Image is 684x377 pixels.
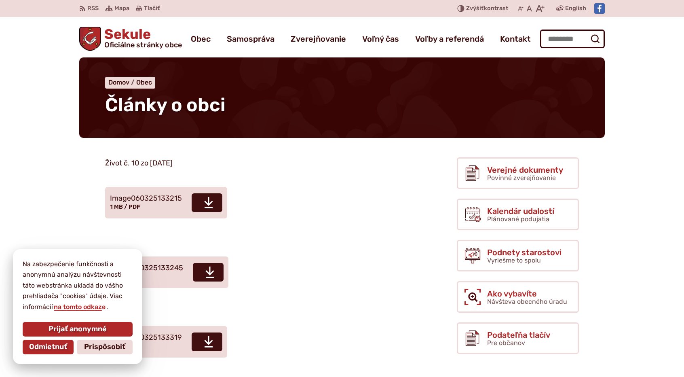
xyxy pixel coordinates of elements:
[105,187,227,218] a: Image0603251332151 MB / PDF
[487,289,567,298] span: Ako vybavíte
[487,165,563,174] span: Verejné dokumenty
[110,203,140,210] span: 1 MB / PDF
[191,28,211,50] a: Obec
[487,339,525,347] span: Pre občanov
[594,3,605,14] img: Prejsť na Facebook stránku
[466,5,508,12] span: kontrast
[49,325,107,334] span: Prijať anonymné
[87,4,99,13] span: RSS
[105,94,226,116] span: Články o obci
[144,5,160,12] span: Tlačiť
[79,27,101,51] img: Prejsť na domovskú stránku
[457,240,579,271] a: Podnety starostovi Vyriešme to spolu
[108,78,136,86] a: Domov
[487,256,541,264] span: Vyriešme to spolu
[457,157,579,189] a: Verejné dokumenty Povinné zverejňovanie
[487,215,549,223] span: Plánované podujatia
[487,298,567,305] span: Návšteva obecného úradu
[415,28,484,50] a: Voľby a referendá
[110,334,182,342] span: Image060325133319
[23,322,133,337] button: Prijať anonymné
[101,28,182,49] span: Sekule
[487,248,562,257] span: Podnety starostovi
[53,303,106,311] a: na tomto odkaze
[105,157,392,169] p: Život č. 10 zo [DATE]
[23,259,133,312] p: Na zabezpečenie funkčnosti a anonymnú analýzu návštevnosti táto webstránka ukladá do vášho prehli...
[500,28,531,50] a: Kontakt
[291,28,346,50] a: Zverejňovanie
[457,322,579,354] a: Podateľňa tlačív Pre občanov
[564,4,588,13] a: English
[23,340,74,354] button: Odmietnuť
[227,28,274,50] a: Samospráva
[457,281,579,313] a: Ako vybavíte Návšteva obecného úradu
[487,207,554,216] span: Kalendár udalostí
[105,326,227,358] a: Image0603251333191 MB / PDF
[114,4,129,13] span: Mapa
[362,28,399,50] a: Voľný čas
[108,78,129,86] span: Domov
[104,41,182,49] span: Oficiálne stránky obce
[487,330,550,339] span: Podateľňa tlačív
[487,174,556,182] span: Povinné zverejňovanie
[110,195,182,203] span: Image060325133215
[136,78,152,86] a: Obec
[457,199,579,230] a: Kalendár udalostí Plánované podujatia
[565,4,586,13] span: English
[466,5,484,12] span: Zvýšiť
[79,27,182,51] a: Logo Sekule, prejsť na domovskú stránku.
[77,340,133,354] button: Prispôsobiť
[105,256,228,288] a: Image0603251332451 MB / PDF
[84,343,125,352] span: Prispôsobiť
[110,264,183,272] span: Image060325133245
[29,343,67,352] span: Odmietnuť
